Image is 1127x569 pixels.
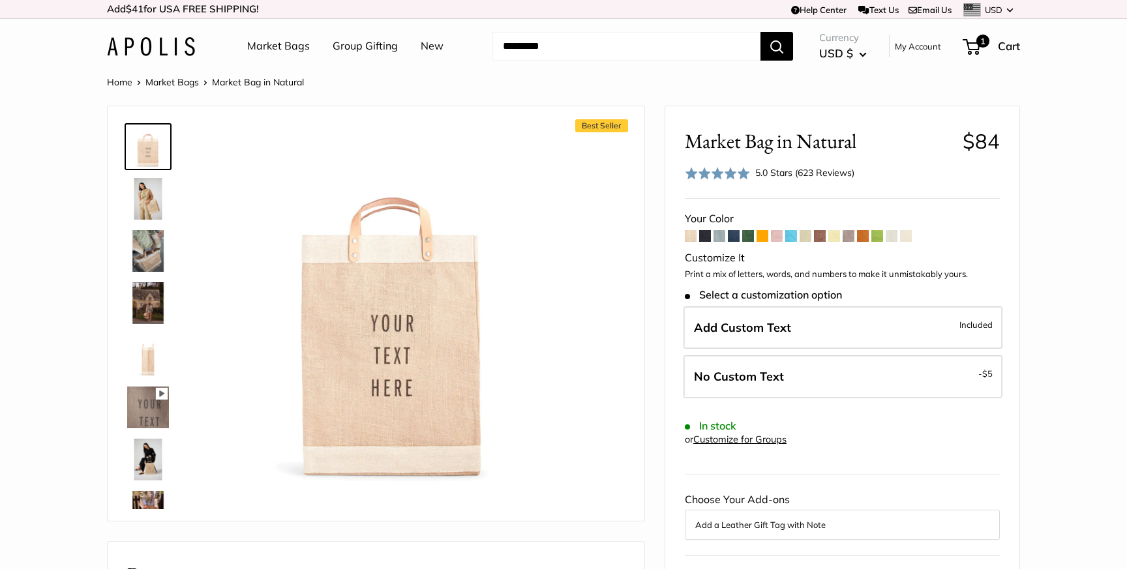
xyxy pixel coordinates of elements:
[685,431,787,448] div: or
[127,282,169,324] img: Market Bag in Natural
[695,517,989,533] button: Add a Leather Gift Tag with Note
[125,332,172,379] a: description_13" wide, 18" high, 8" deep; handles: 3.5"
[212,76,304,88] span: Market Bag in Natural
[693,433,787,445] a: Customize for Groups
[685,289,842,301] span: Select a customization option
[127,230,169,272] img: Market Bag in Natural
[125,384,172,431] a: Market Bag in Natural
[685,420,736,432] span: In stock
[978,366,993,381] span: -
[127,126,169,168] img: Market Bag in Natural
[247,36,310,56] a: Market Bags
[685,129,953,153] span: Market Bag in Natural
[107,76,132,88] a: Home
[694,320,791,335] span: Add Custom Text
[982,368,993,379] span: $5
[858,5,898,15] a: Text Us
[492,32,760,61] input: Search...
[684,306,1002,349] label: Add Custom Text
[985,5,1002,15] span: USD
[685,268,1000,281] p: Print a mix of letters, words, and numbers to make it unmistakably yours.
[819,43,867,64] button: USD $
[125,175,172,222] a: Market Bag in Natural
[127,334,169,376] img: description_13" wide, 18" high, 8" deep; handles: 3.5"
[959,317,993,332] span: Included
[685,209,1000,229] div: Your Color
[819,46,853,60] span: USD $
[212,126,572,486] img: Market Bag in Natural
[791,5,847,15] a: Help Center
[998,39,1020,53] span: Cart
[107,74,304,91] nav: Breadcrumb
[145,76,199,88] a: Market Bags
[125,123,172,170] a: Market Bag in Natural
[126,3,143,15] span: $41
[333,36,398,56] a: Group Gifting
[685,248,1000,268] div: Customize It
[127,387,169,428] img: Market Bag in Natural
[694,369,784,384] span: No Custom Text
[964,36,1020,57] a: 1 Cart
[575,119,628,132] span: Best Seller
[760,32,793,61] button: Search
[127,439,169,480] img: Market Bag in Natural
[127,178,169,220] img: Market Bag in Natural
[895,38,941,54] a: My Account
[685,490,1000,540] div: Choose Your Add-ons
[909,5,952,15] a: Email Us
[421,36,443,56] a: New
[125,280,172,327] a: Market Bag in Natural
[127,491,169,533] img: Market Bag in Natural
[107,37,195,56] img: Apolis
[125,488,172,535] a: Market Bag in Natural
[125,227,172,274] a: Market Bag in Natural
[684,355,1002,398] label: Leave Blank
[685,164,854,182] div: 5.0 Stars (623 Reviews)
[819,29,867,47] span: Currency
[755,166,854,180] div: 5.0 Stars (623 Reviews)
[125,436,172,483] a: Market Bag in Natural
[976,35,989,48] span: 1
[963,128,1000,154] span: $84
